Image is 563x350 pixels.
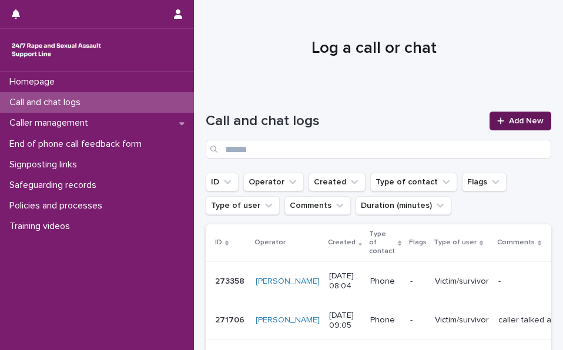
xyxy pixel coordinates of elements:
[256,315,320,325] a: [PERSON_NAME]
[329,271,361,291] p: [DATE] 08:04
[309,173,366,191] button: Created
[5,180,106,191] p: Safeguarding records
[206,39,542,59] h1: Log a call or chat
[370,277,400,287] p: Phone
[9,38,103,62] img: rhQMoQhaT3yELyF149Cw
[5,97,90,108] p: Call and chat logs
[434,236,477,249] p: Type of user
[509,117,544,125] span: Add New
[409,236,427,249] p: Flags
[435,315,489,325] p: Victim/survivor
[215,313,247,325] p: 271706
[329,311,361,331] p: [DATE] 09:05
[254,236,286,249] p: Operator
[497,236,535,249] p: Comments
[328,236,356,249] p: Created
[490,112,551,130] a: Add New
[215,236,222,249] p: ID
[243,173,304,191] button: Operator
[370,315,400,325] p: Phone
[370,173,457,191] button: Type of contact
[256,277,320,287] a: [PERSON_NAME]
[206,113,482,130] h1: Call and chat logs
[462,173,507,191] button: Flags
[369,228,395,258] p: Type of contact
[206,196,280,215] button: Type of user
[284,196,351,215] button: Comments
[498,274,503,287] p: -
[5,117,98,129] p: Caller management
[206,173,239,191] button: ID
[5,76,64,87] p: Homepage
[435,277,489,287] p: Victim/survivor
[5,159,86,170] p: Signposting links
[410,315,425,325] p: -
[5,221,79,232] p: Training videos
[410,277,425,287] p: -
[356,196,451,215] button: Duration (minutes)
[5,200,112,211] p: Policies and processes
[206,140,551,159] input: Search
[215,274,247,287] p: 273358
[5,139,151,150] p: End of phone call feedback form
